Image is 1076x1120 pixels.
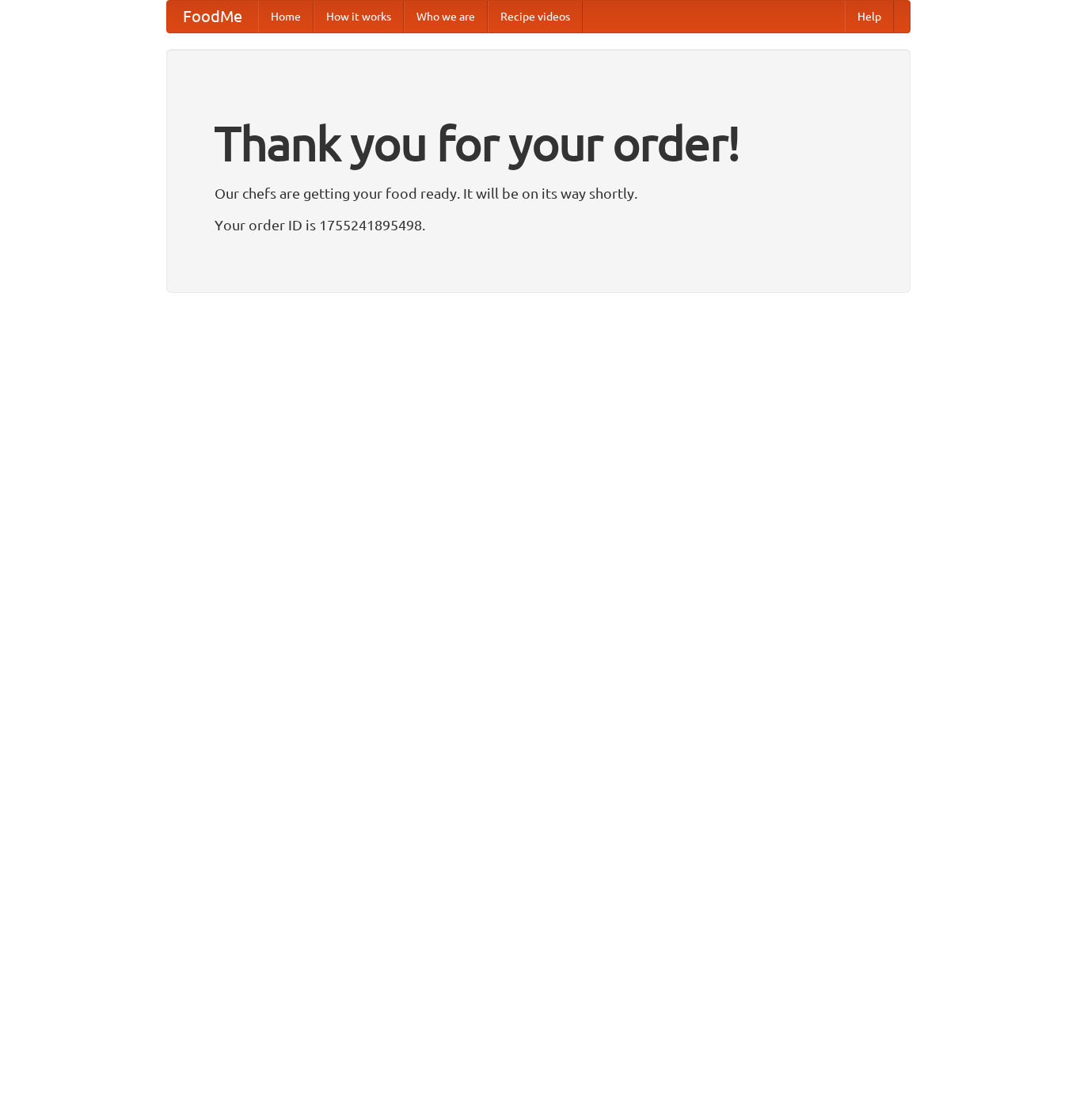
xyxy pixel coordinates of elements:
a: Home [258,1,314,32]
p: Our chefs are getting your food ready. It will be on its way shortly. [215,181,862,205]
a: How it works [314,1,404,32]
a: FoodMe [167,1,258,32]
a: Who we are [404,1,488,32]
a: Help [845,1,894,32]
h1: Thank you for your order! [215,105,862,181]
a: Recipe videos [488,1,583,32]
p: Your order ID is 1755241895498. [215,213,862,237]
